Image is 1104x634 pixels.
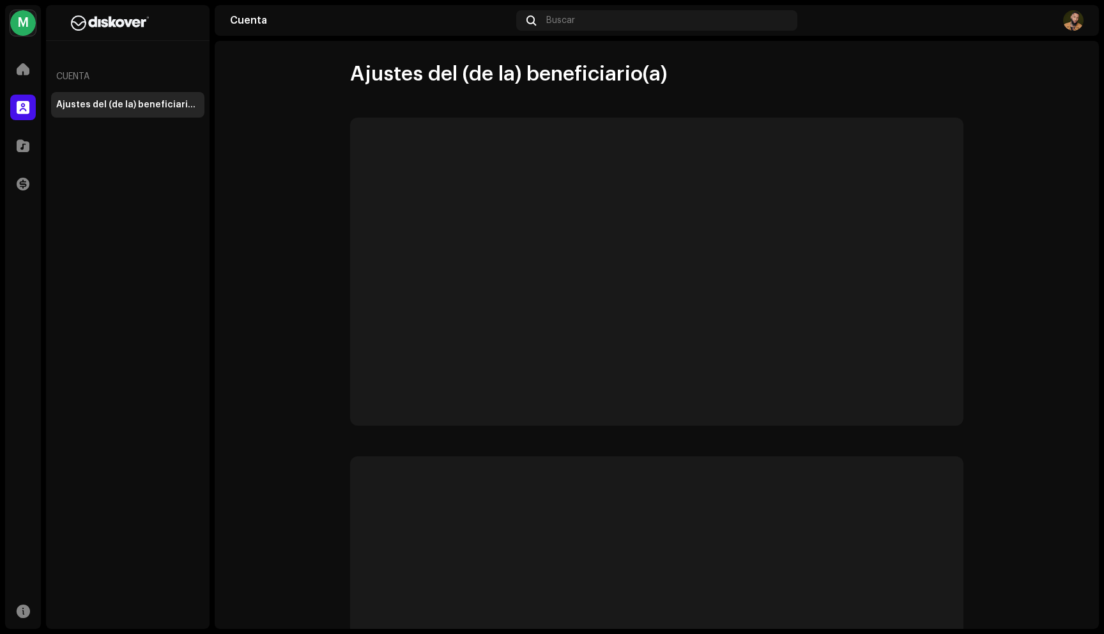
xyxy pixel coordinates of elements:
[350,61,667,87] span: Ajustes del (de la) beneficiario(a)
[1063,10,1084,31] img: 96cdc585-7310-4c34-af6c-9340d0f2b243
[51,92,204,118] re-m-nav-item: Ajustes del (de la) beneficiario(a)
[230,15,511,26] div: Cuenta
[56,100,199,110] div: Ajustes del (de la) beneficiario(a)
[10,10,36,36] div: M
[51,61,204,92] re-a-nav-header: Cuenta
[546,15,575,26] span: Buscar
